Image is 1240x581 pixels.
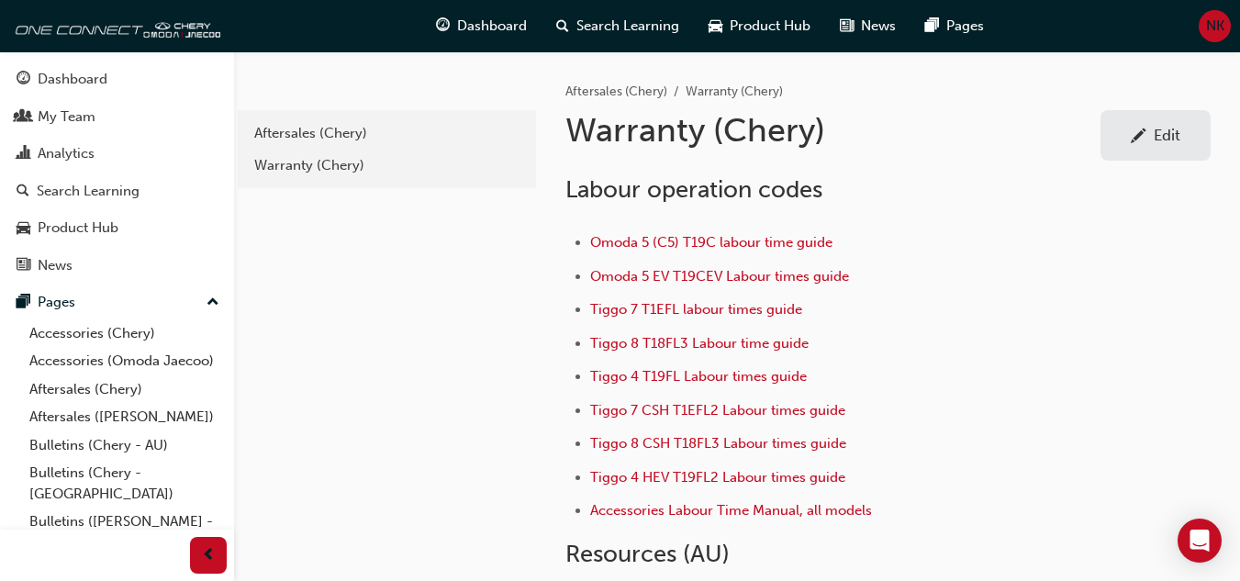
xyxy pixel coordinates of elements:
a: Omoda 5 (C5) T19C labour time guide [590,234,832,251]
a: Bulletins ([PERSON_NAME] - AU) [22,508,227,556]
a: Tiggo 7 T1EFL labour times guide [590,301,802,318]
li: Warranty (Chery) [686,82,783,103]
button: NK [1199,10,1231,42]
div: Dashboard [38,69,107,90]
span: car-icon [709,15,722,38]
button: Pages [7,285,227,319]
span: chart-icon [17,146,30,162]
a: Tiggo 7 CSH T1EFL2 Labour times guide [590,402,845,419]
a: Tiggo 4 T19FL Labour times guide [590,368,807,385]
a: Edit [1100,110,1211,161]
span: pages-icon [17,295,30,311]
div: Open Intercom Messenger [1178,519,1222,563]
span: Dashboard [457,16,527,37]
span: Resources (AU) [565,540,730,568]
span: Labour operation codes [565,175,822,204]
a: Tiggo 4 HEV T19FL2 Labour times guide [590,469,845,486]
a: search-iconSearch Learning [542,7,694,45]
a: car-iconProduct Hub [694,7,825,45]
span: up-icon [207,291,219,315]
h1: Warranty (Chery) [565,110,1100,151]
span: guage-icon [436,15,450,38]
a: Tiggo 8 CSH T18FL3 Labour times guide [590,435,846,452]
img: oneconnect [9,7,220,44]
span: guage-icon [17,72,30,88]
a: guage-iconDashboard [421,7,542,45]
a: Dashboard [7,62,227,96]
div: Edit [1154,126,1180,144]
a: News [7,249,227,283]
a: Accessories (Chery) [22,319,227,348]
span: News [861,16,896,37]
div: My Team [38,106,95,128]
span: pencil-icon [1131,128,1146,147]
span: news-icon [17,258,30,274]
div: Aftersales (Chery) [254,123,519,144]
a: Accessories (Omoda Jaecoo) [22,347,227,375]
a: Search Learning [7,174,227,208]
span: NK [1206,16,1224,37]
a: My Team [7,100,227,134]
span: pages-icon [925,15,939,38]
span: search-icon [556,15,569,38]
a: news-iconNews [825,7,910,45]
span: news-icon [840,15,854,38]
span: car-icon [17,220,30,237]
div: Product Hub [38,218,118,239]
a: Aftersales (Chery) [245,117,529,150]
div: Search Learning [37,181,140,202]
a: Aftersales ([PERSON_NAME]) [22,403,227,431]
span: people-icon [17,109,30,126]
a: Warranty (Chery) [245,150,529,182]
div: Pages [38,292,75,313]
div: Warranty (Chery) [254,155,519,176]
a: Product Hub [7,211,227,245]
button: DashboardMy TeamAnalyticsSearch LearningProduct HubNews [7,59,227,285]
span: Search Learning [576,16,679,37]
span: search-icon [17,184,29,200]
a: Aftersales (Chery) [565,84,667,99]
a: Bulletins (Chery - AU) [22,431,227,460]
span: Product Hub [730,16,810,37]
a: Analytics [7,137,227,171]
a: Omoda 5 EV T19CEV Labour times guide [590,268,849,285]
a: Accessories Labour Time Manual, all models [590,502,872,519]
div: Analytics [38,143,95,164]
a: Bulletins (Chery - [GEOGRAPHIC_DATA]) [22,459,227,508]
a: Tiggo 8 T18FL3 Labour time guide [590,335,809,352]
span: prev-icon [202,544,216,567]
a: Aftersales (Chery) [22,375,227,404]
div: News [38,255,73,276]
a: pages-iconPages [910,7,999,45]
span: Pages [946,16,984,37]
